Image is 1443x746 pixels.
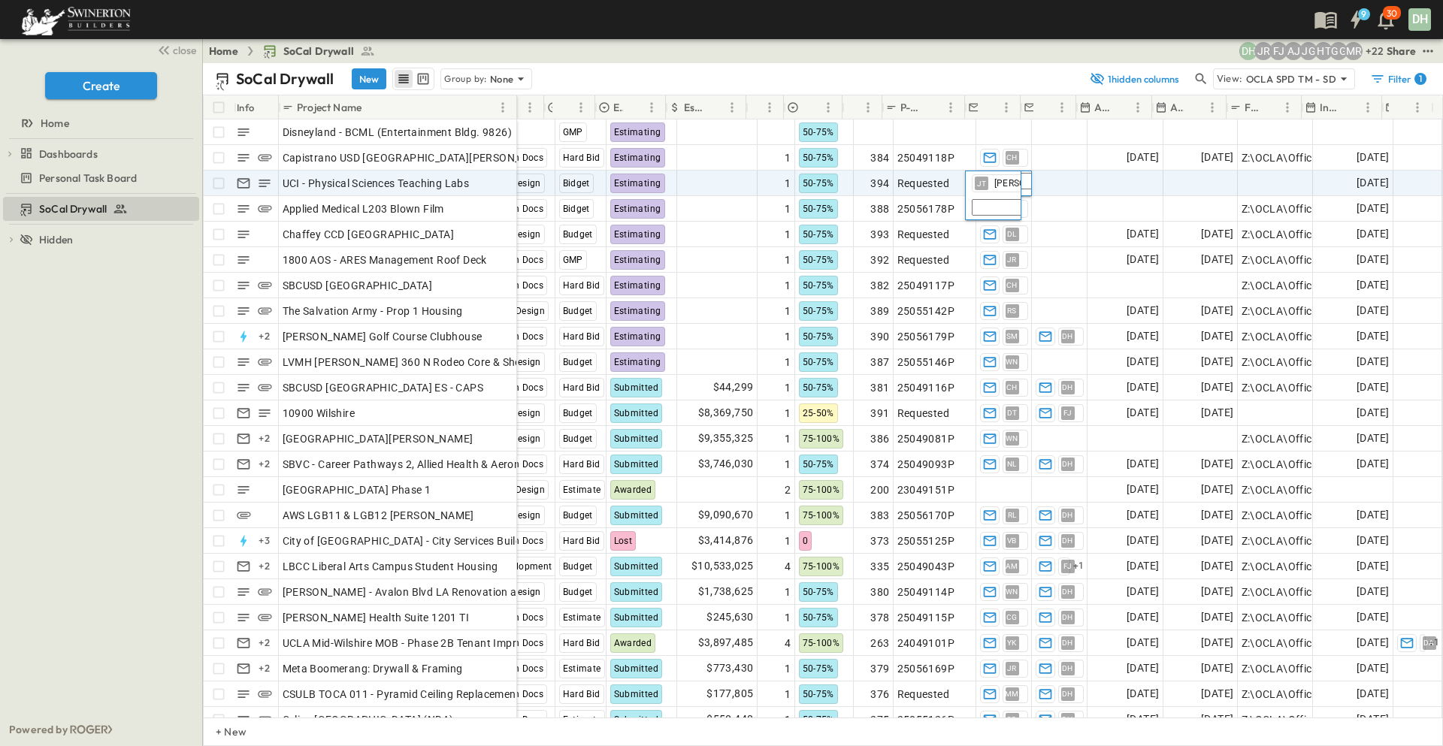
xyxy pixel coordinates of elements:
[897,176,950,191] span: Requested
[614,408,659,418] span: Submitted
[1217,71,1243,87] p: View:
[563,459,600,470] span: Hard Bid
[1359,98,1377,116] button: Menu
[521,98,539,116] button: Menu
[3,113,196,134] a: Home
[785,176,791,191] span: 1
[1408,8,1431,31] div: DH
[981,99,997,116] button: Sort
[283,533,537,548] span: City of [GEOGRAPHIC_DATA] - City Services Building
[563,510,593,521] span: Budget
[1284,42,1302,60] div: Anthony Jimenez (anthony.jimenez@swinerton.com)
[897,508,955,523] span: 25056170P
[1342,99,1359,116] button: Sort
[1201,225,1233,243] span: [DATE]
[614,331,661,342] span: Estimating
[614,485,652,495] span: Awarded
[1201,149,1233,166] span: [DATE]
[870,329,889,344] span: 390
[444,71,487,86] p: Group by:
[698,455,754,473] span: $3,746,030
[900,100,922,115] p: P-Code
[1073,559,1085,574] span: + 1
[997,98,1015,116] button: Menu
[1036,99,1053,116] button: Sort
[698,506,754,524] span: $9,090,670
[614,153,661,163] span: Estimating
[563,204,590,214] span: Bidget
[897,406,950,421] span: Requested
[803,331,834,342] span: 50-75%
[1299,42,1317,60] div: Jorge Garcia (jorgarcia@swinerton.com)
[1201,455,1233,473] span: [DATE]
[870,278,889,293] span: 382
[283,482,431,497] span: [GEOGRAPHIC_DATA] Phase 1
[897,457,955,472] span: 25049093P
[897,380,955,395] span: 25049116P
[1246,71,1336,86] p: OCLA SPD TM - SD
[1345,42,1363,60] div: Meghana Raj (meghana.raj@swinerton.com)
[1062,540,1073,541] span: DH
[1201,251,1233,268] span: [DATE]
[870,252,889,267] span: 392
[395,70,413,88] button: row view
[897,304,955,319] span: 25055142P
[563,433,593,444] span: Budget
[563,306,593,316] span: Budget
[39,171,137,186] span: Personal Task Board
[643,98,661,116] button: Menu
[283,431,473,446] span: [GEOGRAPHIC_DATA][PERSON_NAME]
[684,100,703,115] p: Estimate Amount
[283,584,574,600] span: [PERSON_NAME] - Avalon Blvd LA Renovation and Addition
[897,252,950,267] span: Requested
[897,584,955,600] span: 25049114P
[785,227,791,242] span: 1
[1129,98,1147,116] button: Menu
[256,557,274,575] div: + 2
[1201,302,1233,319] span: [DATE]
[1127,557,1159,575] span: [DATE]
[1081,68,1189,89] button: 1hidden columns
[1357,404,1389,421] span: [DATE]
[870,584,889,600] span: 380
[1357,353,1389,370] span: [DATE]
[563,229,593,240] span: Budget
[1357,149,1389,166] span: [DATE]
[613,100,623,115] p: Estimate Status
[256,455,274,473] div: + 2
[283,227,455,242] span: Chaffey CCD [GEOGRAPHIC_DATA]
[925,99,942,116] button: Sort
[283,150,554,165] span: Capistrano USD [GEOGRAPHIC_DATA][PERSON_NAME]
[1357,302,1389,319] span: [DATE]
[1370,71,1426,86] div: Filter
[1127,506,1159,524] span: [DATE]
[563,408,593,418] span: Budget
[1201,379,1233,396] span: [DATE]
[3,166,199,190] div: Personal Task Boardtest
[977,183,986,184] span: JT
[1341,6,1371,33] button: 9
[1006,566,1018,566] span: AM
[1387,44,1416,59] div: Share
[283,44,354,59] span: SoCal Drywall
[1201,328,1233,345] span: [DATE]
[3,168,196,189] a: Personal Task Board
[237,86,255,128] div: Info
[1127,353,1159,370] span: [DATE]
[1254,42,1272,60] div: Joshua Russell (joshua.russell@swinerton.com)
[614,280,661,291] span: Estimating
[563,485,601,495] span: Estimate
[897,559,955,574] span: 25049043P
[614,255,661,265] span: Estimating
[819,98,837,116] button: Menu
[870,355,889,370] span: 387
[1006,361,1018,362] span: WN
[209,44,384,59] nav: breadcrumbs
[1357,532,1389,549] span: [DATE]
[256,328,274,346] div: + 2
[20,143,196,165] a: Dashboards
[262,44,375,59] a: SoCal Drywall
[563,382,600,393] span: Hard Bid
